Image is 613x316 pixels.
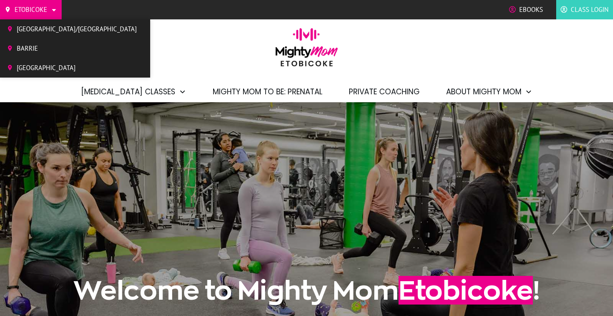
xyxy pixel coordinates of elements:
a: Etobicoke [4,3,57,16]
a: Class Login [561,3,609,16]
span: About Mighty Mom [446,84,521,99]
a: [MEDICAL_DATA] Classes [81,84,186,99]
span: Barrie [17,42,137,55]
a: Ebooks [509,3,543,16]
span: [MEDICAL_DATA] Classes [81,84,175,99]
span: [GEOGRAPHIC_DATA]/[GEOGRAPHIC_DATA] [17,22,137,36]
a: Mighty Mom to Be: Prenatal [213,84,322,99]
span: Etobicoke [15,3,47,16]
span: [GEOGRAPHIC_DATA] [17,61,137,74]
span: Etobicoke [399,276,533,305]
a: Private Coaching [349,84,420,99]
span: Class Login [571,3,609,16]
a: About Mighty Mom [446,84,532,99]
span: Ebooks [519,3,543,16]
